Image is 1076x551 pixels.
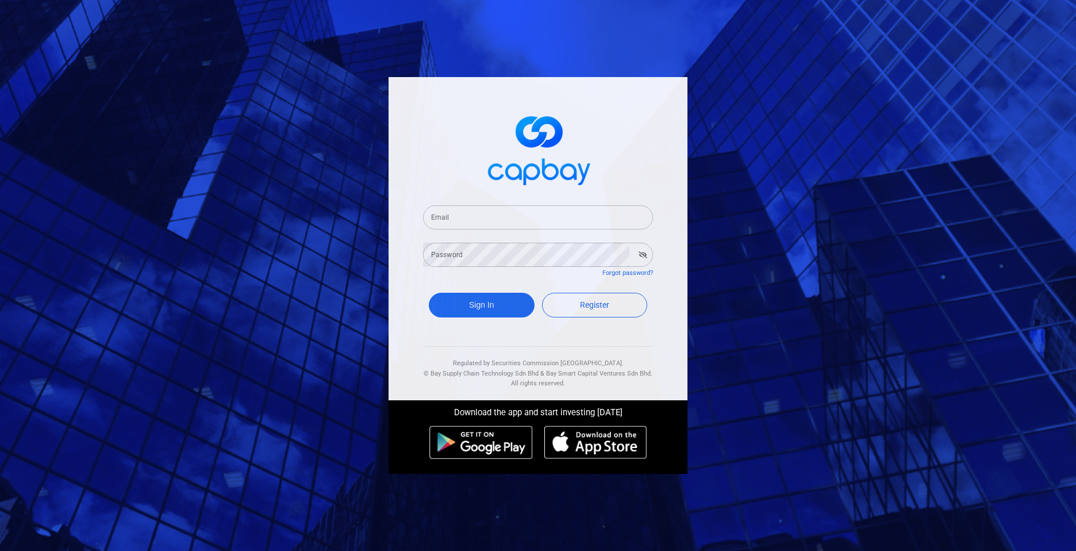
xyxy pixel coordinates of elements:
div: Regulated by Securities Commission [GEOGRAPHIC_DATA]. & All rights reserved. [423,347,653,389]
img: android [429,426,533,459]
a: Forgot password? [602,269,653,277]
span: Register [580,300,609,309]
span: © Bay Supply Chain Technology Sdn Bhd [424,370,539,377]
img: logo [481,106,595,192]
img: ios [544,426,647,459]
span: Bay Smart Capital Ventures Sdn Bhd. [546,370,652,377]
button: Sign In [429,293,535,317]
div: Download the app and start investing [DATE] [380,400,696,420]
a: Register [542,293,648,317]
